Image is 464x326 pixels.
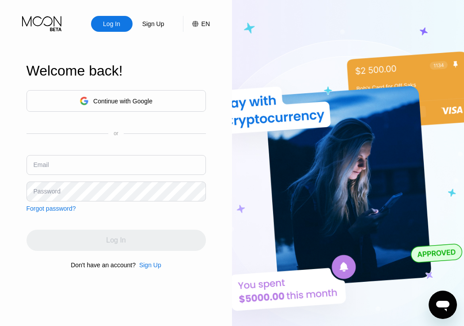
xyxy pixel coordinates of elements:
div: Email [34,161,49,168]
div: Sign Up [133,16,174,32]
div: Log In [91,16,133,32]
div: Password [34,188,61,195]
div: Continue with Google [27,90,206,112]
div: Sign Up [141,19,165,28]
div: Sign Up [136,262,161,269]
div: Continue with Google [93,98,152,105]
iframe: Button to launch messaging window [429,291,457,319]
div: Log In [102,19,121,28]
div: Forgot password? [27,205,76,212]
div: Don't have an account? [71,262,136,269]
div: EN [202,20,210,27]
div: Sign Up [139,262,161,269]
div: Welcome back! [27,63,206,79]
div: EN [183,16,210,32]
div: or [114,130,118,136]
